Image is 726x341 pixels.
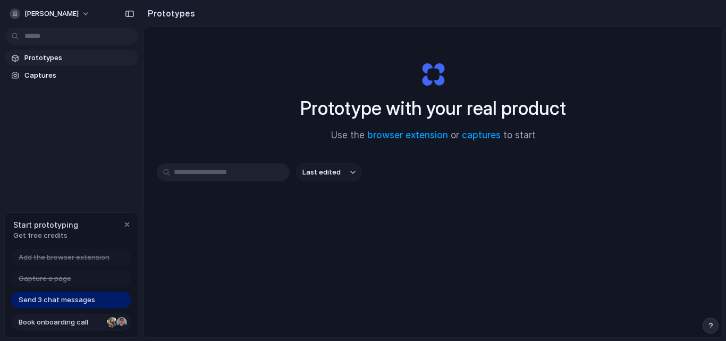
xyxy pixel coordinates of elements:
span: Captures [24,70,134,81]
span: [PERSON_NAME] [24,9,79,19]
div: Christian Iacullo [115,316,128,329]
button: Last edited [296,163,362,181]
span: Book onboarding call [19,317,103,328]
a: Book onboarding call [11,314,131,331]
span: Capture a page [19,273,71,284]
span: Use the or to start [331,129,536,143]
a: captures [462,130,501,140]
button: [PERSON_NAME] [5,5,95,22]
h2: Prototypes [143,7,195,20]
h1: Prototype with your real product [300,94,566,122]
span: Add the browser extension [19,252,109,263]
span: Prototypes [24,53,134,63]
div: Nicole Kubica [106,316,119,329]
span: Send 3 chat messages [19,295,95,305]
a: Captures [5,68,138,84]
a: browser extension [367,130,448,140]
span: Get free credits [13,230,78,241]
span: Last edited [302,167,341,178]
a: Prototypes [5,50,138,66]
span: Start prototyping [13,219,78,230]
